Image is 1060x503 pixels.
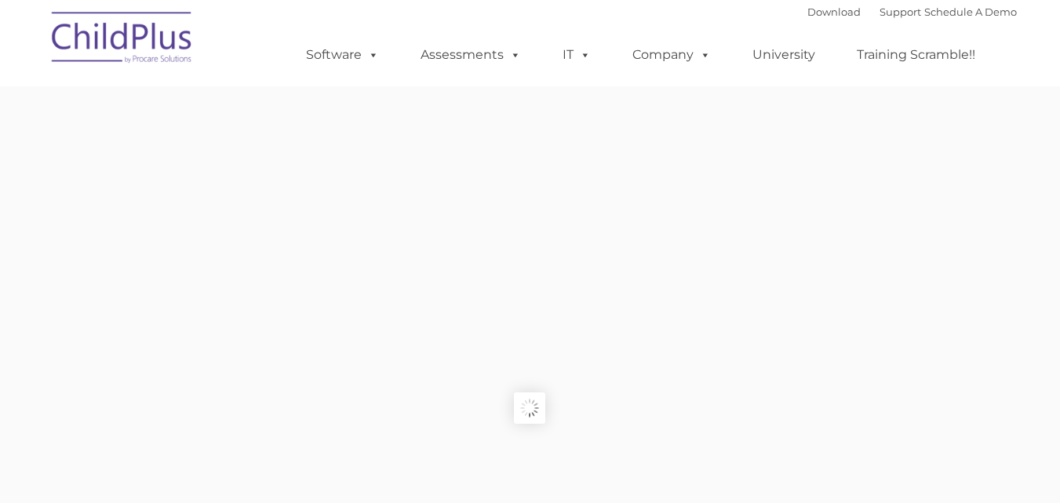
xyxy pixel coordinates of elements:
a: Software [290,39,395,71]
a: Support [880,5,921,18]
a: Assessments [405,39,537,71]
a: University [737,39,831,71]
img: ChildPlus by Procare Solutions [44,1,201,79]
a: Training Scramble!! [841,39,991,71]
a: Schedule A Demo [924,5,1017,18]
a: Company [617,39,727,71]
a: IT [547,39,606,71]
font: | [807,5,1017,18]
a: Download [807,5,861,18]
